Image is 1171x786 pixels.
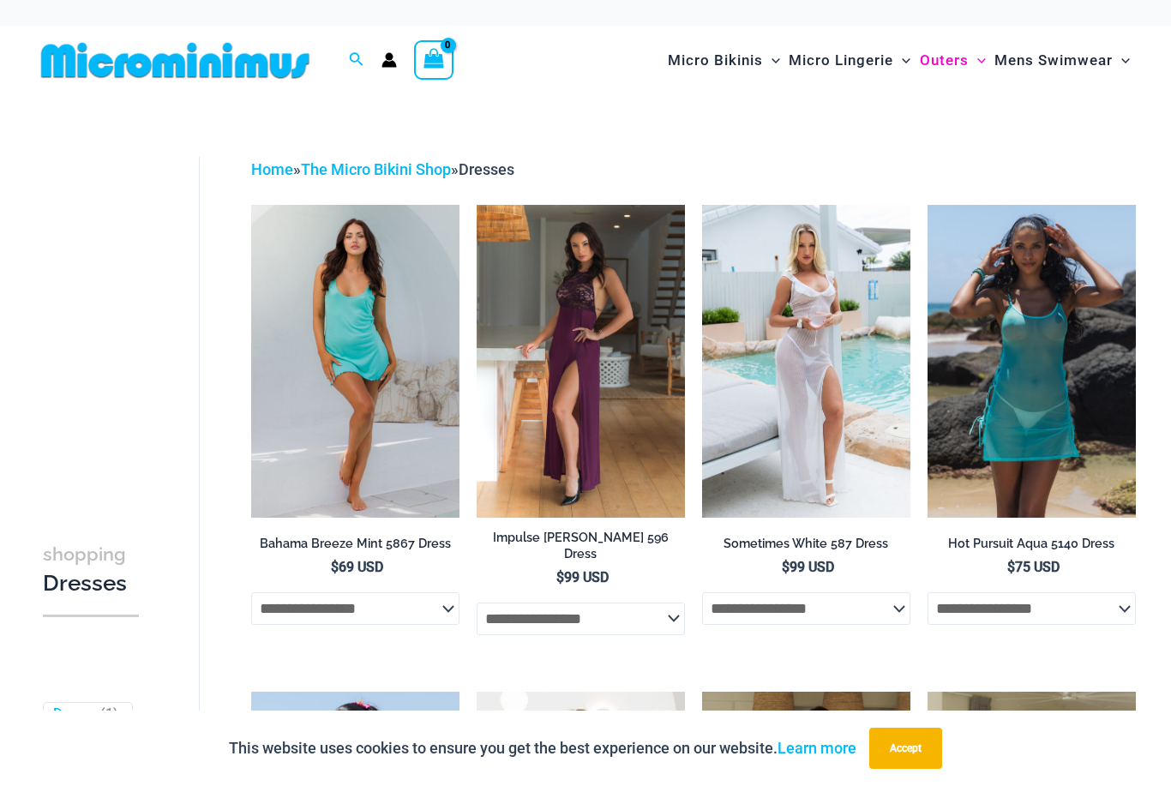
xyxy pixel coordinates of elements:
[668,39,763,82] span: Micro Bikinis
[893,39,910,82] span: Menu Toggle
[477,205,685,518] a: Impulse Berry 596 Dress 02Impulse Berry 596 Dress 03Impulse Berry 596 Dress 03
[556,569,609,585] bdi: 99 USD
[702,205,910,518] img: Sometimes White 587 Dress 08
[994,39,1113,82] span: Mens Swimwear
[782,559,790,575] span: $
[251,205,459,518] a: Bahama Breeze Mint 5867 Dress 01Bahama Breeze Mint 5867 Dress 03Bahama Breeze Mint 5867 Dress 03
[53,705,93,741] a: Dresses
[920,39,969,82] span: Outers
[301,160,451,178] a: The Micro Bikini Shop
[928,205,1136,518] a: Hot Pursuit Aqua 5140 Dress 01Hot Pursuit Aqua 5140 Dress 06Hot Pursuit Aqua 5140 Dress 06
[331,559,383,575] bdi: 69 USD
[664,34,784,87] a: Micro BikinisMenu ToggleMenu Toggle
[251,536,459,558] a: Bahama Breeze Mint 5867 Dress
[869,728,942,769] button: Accept
[414,40,453,80] a: View Shopping Cart, empty
[1007,559,1060,575] bdi: 75 USD
[990,34,1134,87] a: Mens SwimwearMenu ToggleMenu Toggle
[229,735,856,761] p: This website uses cookies to ensure you get the best experience on our website.
[43,143,197,486] iframe: TrustedSite Certified
[661,32,1137,89] nav: Site Navigation
[251,160,514,178] span: » »
[251,160,293,178] a: Home
[969,39,986,82] span: Menu Toggle
[43,543,126,565] span: shopping
[349,50,364,71] a: Search icon link
[763,39,780,82] span: Menu Toggle
[477,530,685,568] a: Impulse [PERSON_NAME] 596 Dress
[381,52,397,68] a: Account icon link
[459,160,514,178] span: Dresses
[477,205,685,518] img: Impulse Berry 596 Dress 02
[784,34,915,87] a: Micro LingerieMenu ToggleMenu Toggle
[34,41,316,80] img: MM SHOP LOGO FLAT
[477,530,685,561] h2: Impulse [PERSON_NAME] 596 Dress
[916,34,990,87] a: OutersMenu ToggleMenu Toggle
[1113,39,1130,82] span: Menu Toggle
[43,539,139,598] h3: Dresses
[100,705,118,741] span: ( )
[1007,559,1015,575] span: $
[702,205,910,518] a: Sometimes White 587 Dress 08Sometimes White 587 Dress 09Sometimes White 587 Dress 09
[928,205,1136,518] img: Hot Pursuit Aqua 5140 Dress 01
[251,205,459,518] img: Bahama Breeze Mint 5867 Dress 01
[331,559,339,575] span: $
[789,39,893,82] span: Micro Lingerie
[928,536,1136,552] h2: Hot Pursuit Aqua 5140 Dress
[928,536,1136,558] a: Hot Pursuit Aqua 5140 Dress
[702,536,910,558] a: Sometimes White 587 Dress
[105,705,113,722] span: 1
[556,569,564,585] span: $
[702,536,910,552] h2: Sometimes White 587 Dress
[778,739,856,757] a: Learn more
[782,559,834,575] bdi: 99 USD
[251,536,459,552] h2: Bahama Breeze Mint 5867 Dress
